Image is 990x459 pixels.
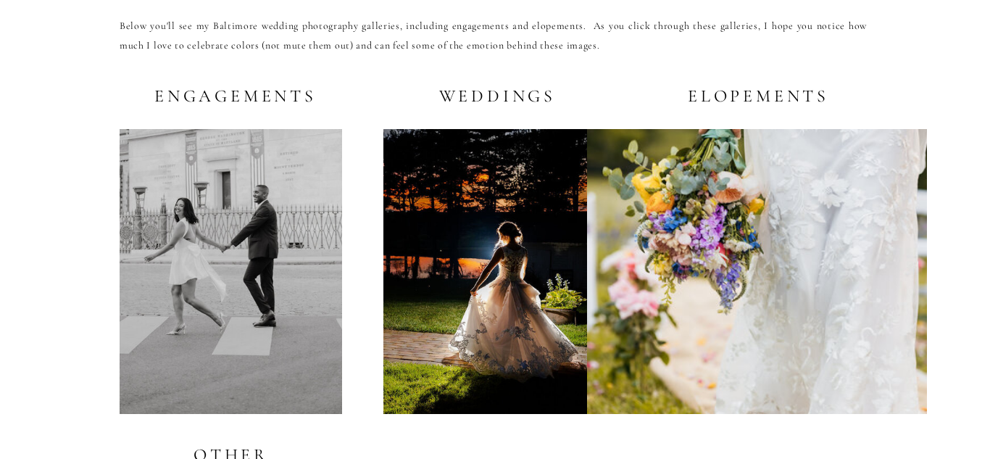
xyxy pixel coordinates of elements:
a: Weddings [432,86,556,104]
p: Below you'll see my Baltimore wedding photography galleries, including engagements and elopements... [120,17,867,62]
a: engagements [154,86,307,104]
h2: elopements [685,86,829,104]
